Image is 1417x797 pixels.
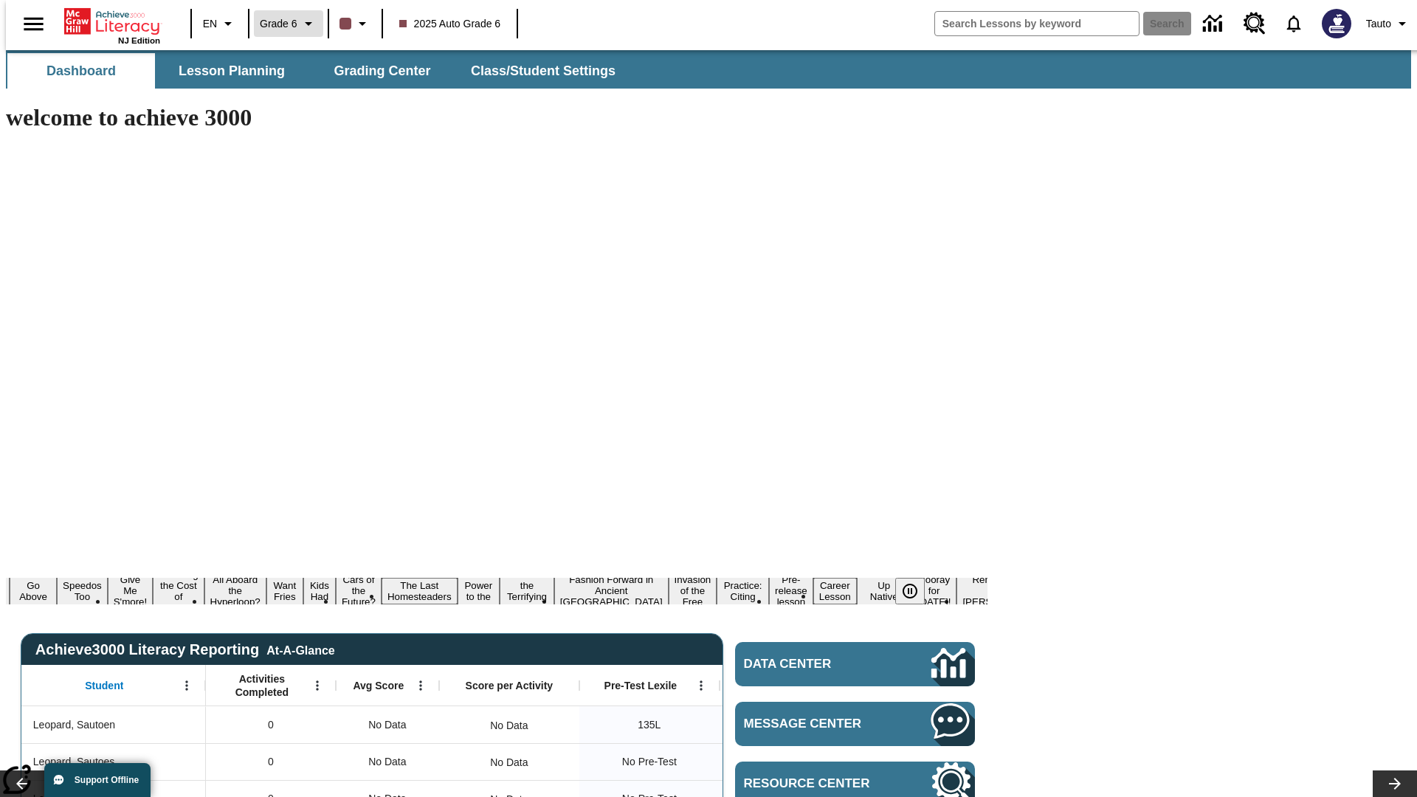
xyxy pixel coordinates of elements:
[206,743,336,780] div: 0, Leopard, Sautoes
[334,63,430,80] span: Grading Center
[64,7,160,36] a: Home
[935,12,1139,35] input: search field
[382,578,458,604] button: Slide 12 The Last Homesteaders
[554,572,669,610] button: Slide 15 Fashion Forward in Ancient Rome
[1313,4,1360,43] button: Select a new avatar
[268,717,274,733] span: 0
[303,556,336,627] button: Slide 10 Dirty Jobs Kids Had To Do
[46,63,116,80] span: Dashboard
[895,578,940,604] div: Pause
[895,578,925,604] button: Pause
[638,717,661,733] span: 135 Lexile, Leopard, Sautoen
[206,706,336,743] div: 0, Leopard, Sautoen
[857,567,911,615] button: Slide 20 Cooking Up Native Traditions
[361,710,413,740] span: No Data
[459,53,627,89] button: Class/Student Settings
[604,679,678,692] span: Pre-Test Lexile
[717,567,769,615] button: Slide 17 Mixed Practice: Citing Evidence
[669,561,717,621] button: Slide 16 The Invasion of the Free CD
[1366,16,1391,32] span: Tauto
[334,10,377,37] button: Class color is dark brown. Change class color
[956,572,1049,610] button: Slide 22 Remembering Justice O'Connor
[622,754,677,770] span: No Pre-Test, Leopard, Sautoes
[690,674,712,697] button: Open Menu
[813,578,857,604] button: Slide 19 Career Lesson
[118,36,160,45] span: NJ Edition
[1373,770,1417,797] button: Lesson carousel, Next
[196,10,244,37] button: Language: EN, Select a language
[85,679,123,692] span: Student
[6,104,987,131] h1: welcome to achieve 3000
[33,717,115,733] span: Leopard, Sautoen
[744,776,887,791] span: Resource Center
[1235,4,1275,44] a: Resource Center, Will open in new tab
[306,674,328,697] button: Open Menu
[254,10,323,37] button: Grade: Grade 6, Select a grade
[179,63,285,80] span: Lesson Planning
[1194,4,1235,44] a: Data Center
[268,754,274,770] span: 0
[308,53,456,89] button: Grading Center
[203,16,217,32] span: EN
[735,642,975,686] a: Data Center
[744,717,887,731] span: Message Center
[769,572,813,610] button: Slide 18 Pre-release lesson
[6,50,1411,89] div: SubNavbar
[1275,4,1313,43] a: Notifications
[361,747,413,777] span: No Data
[458,567,500,615] button: Slide 13 Solar Power to the People
[176,674,198,697] button: Open Menu
[75,775,139,785] span: Support Offline
[336,706,439,743] div: No Data, Leopard, Sautoen
[12,2,55,46] button: Open side menu
[204,572,266,610] button: Slide 8 All Aboard the Hyperloop?
[410,674,432,697] button: Open Menu
[108,572,154,610] button: Slide 6 Give Me S'more!
[266,641,334,658] div: At-A-Glance
[336,743,439,780] div: No Data, Leopard, Sautoes
[266,556,303,627] button: Slide 9 Do You Want Fries With That?
[10,556,57,627] button: Slide 4 U.S. Soldiers Go Above and Beyond
[260,16,297,32] span: Grade 6
[483,711,535,740] div: No Data, Leopard, Sautoen
[33,754,115,770] span: Leopard, Sautoes
[744,657,882,672] span: Data Center
[466,679,554,692] span: Score per Activity
[483,748,535,777] div: No Data, Leopard, Sautoes
[500,567,554,615] button: Slide 14 Attack of the Terrifying Tomatoes
[64,5,160,45] div: Home
[158,53,306,89] button: Lesson Planning
[35,641,335,658] span: Achieve3000 Literacy Reporting
[7,53,155,89] button: Dashboard
[1360,10,1417,37] button: Profile/Settings
[44,763,151,797] button: Support Offline
[336,572,382,610] button: Slide 11 Cars of the Future?
[353,679,404,692] span: Avg Score
[735,702,975,746] a: Message Center
[213,672,311,699] span: Activities Completed
[57,567,108,615] button: Slide 5 Are Speedos Too Speedy?
[471,63,616,80] span: Class/Student Settings
[399,16,501,32] span: 2025 Auto Grade 6
[6,53,629,89] div: SubNavbar
[153,567,204,615] button: Slide 7 Covering the Cost of College
[1322,9,1351,38] img: Avatar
